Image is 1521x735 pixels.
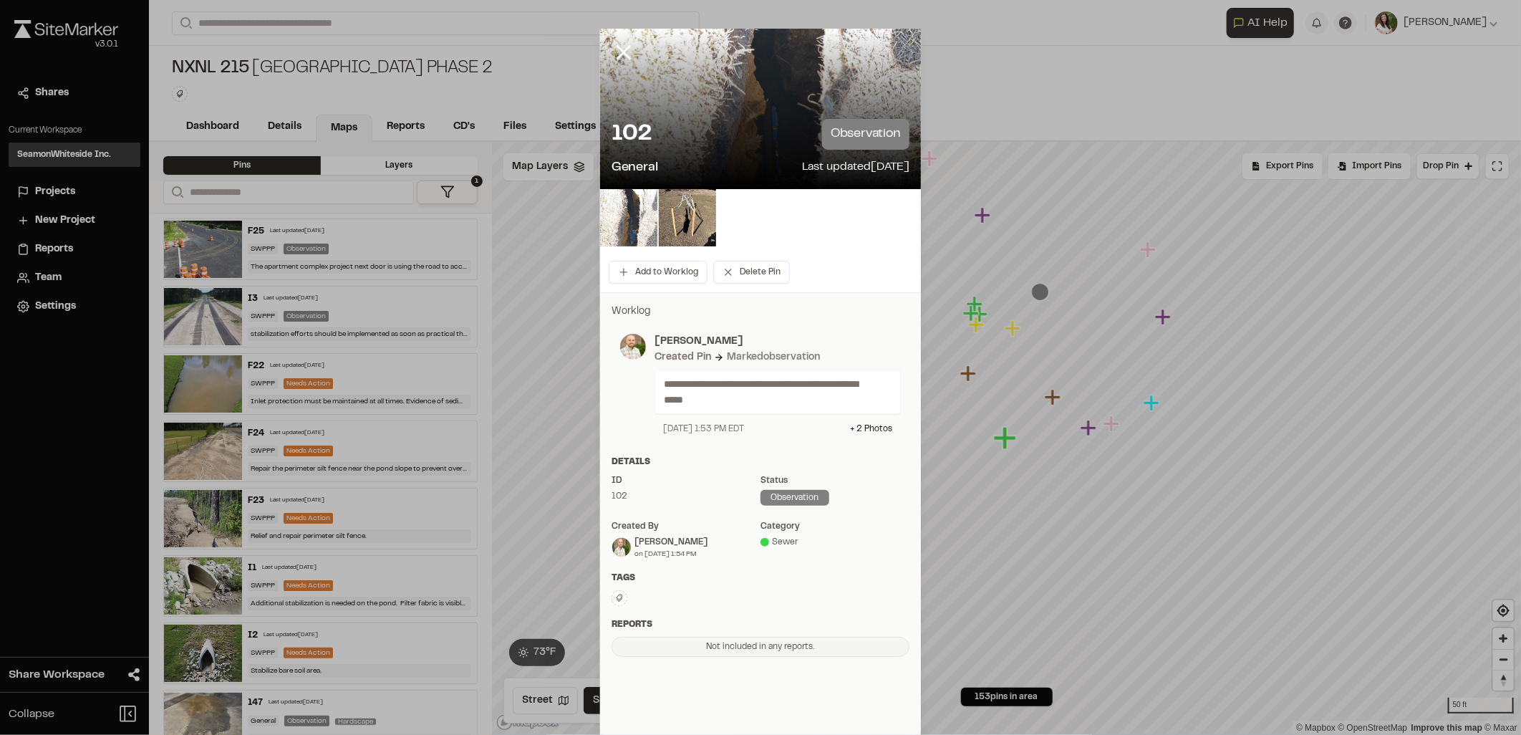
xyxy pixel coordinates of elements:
div: Marked observation [727,350,820,365]
div: [DATE] 1:53 PM EDT [663,423,744,436]
button: Delete Pin [713,261,790,284]
div: Details [612,456,909,469]
p: Last updated [DATE] [802,158,909,178]
div: Not included in any reports. [612,637,909,657]
img: file [659,189,716,246]
img: photo [620,334,646,360]
p: General [612,158,658,178]
button: Edit Tags [612,590,627,606]
div: Sewer [760,536,909,549]
div: Created Pin [655,350,711,365]
button: Add to Worklog [609,261,708,284]
p: observation [822,119,909,150]
div: ID [612,474,760,487]
p: [PERSON_NAME] [655,334,901,350]
div: observation [760,490,829,506]
div: + 2 Photo s [850,423,892,436]
div: Created by [612,520,760,533]
div: 102 [612,490,760,503]
p: Worklog [612,304,909,320]
img: file [600,189,657,246]
div: category [760,520,909,533]
img: Sinuhe Perez [612,538,631,557]
div: [PERSON_NAME] [634,536,708,549]
div: Status [760,474,909,487]
div: Reports [612,618,909,631]
div: Tags [612,572,909,585]
div: on [DATE] 1:54 PM [634,549,708,559]
p: 102 [612,120,652,149]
